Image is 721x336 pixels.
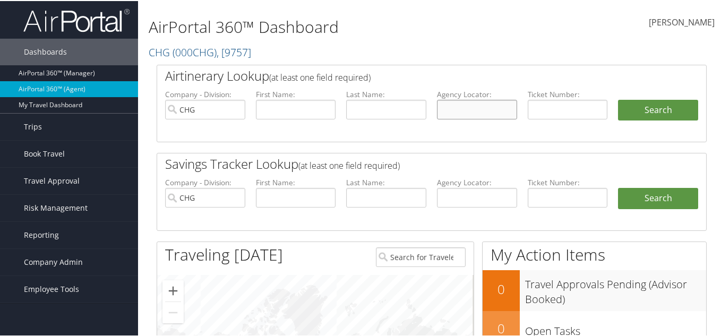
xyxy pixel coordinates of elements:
h3: Travel Approvals Pending (Advisor Booked) [525,271,706,306]
h2: Savings Tracker Lookup [165,154,653,172]
label: Company - Division: [165,88,245,99]
span: Travel Approval [24,167,80,193]
button: Zoom in [162,279,184,300]
a: CHG [149,44,251,58]
input: search accounts [165,187,245,206]
label: Last Name: [346,88,426,99]
button: Search [618,99,698,120]
span: (at least one field required) [269,71,371,82]
span: Book Travel [24,140,65,166]
span: Company Admin [24,248,83,274]
img: airportal-logo.png [23,7,130,32]
label: Ticket Number: [528,88,608,99]
input: Search for Traveler [376,246,466,266]
label: Last Name: [346,176,426,187]
h1: Traveling [DATE] [165,243,283,265]
span: Employee Tools [24,275,79,301]
a: [PERSON_NAME] [649,5,715,38]
a: 0Travel Approvals Pending (Advisor Booked) [483,269,706,310]
span: [PERSON_NAME] [649,15,715,27]
span: Trips [24,113,42,139]
span: Reporting [24,221,59,247]
span: (at least one field required) [298,159,400,170]
h1: My Action Items [483,243,706,265]
label: First Name: [256,176,336,187]
label: Company - Division: [165,176,245,187]
span: , [ 9757 ] [217,44,251,58]
label: First Name: [256,88,336,99]
label: Agency Locator: [437,88,517,99]
h2: Airtinerary Lookup [165,66,653,84]
span: Risk Management [24,194,88,220]
label: Agency Locator: [437,176,517,187]
h2: 0 [483,279,520,297]
label: Ticket Number: [528,176,608,187]
h1: AirPortal 360™ Dashboard [149,15,526,37]
span: ( 000CHG ) [173,44,217,58]
button: Zoom out [162,301,184,322]
span: Dashboards [24,38,67,64]
a: Search [618,187,698,208]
